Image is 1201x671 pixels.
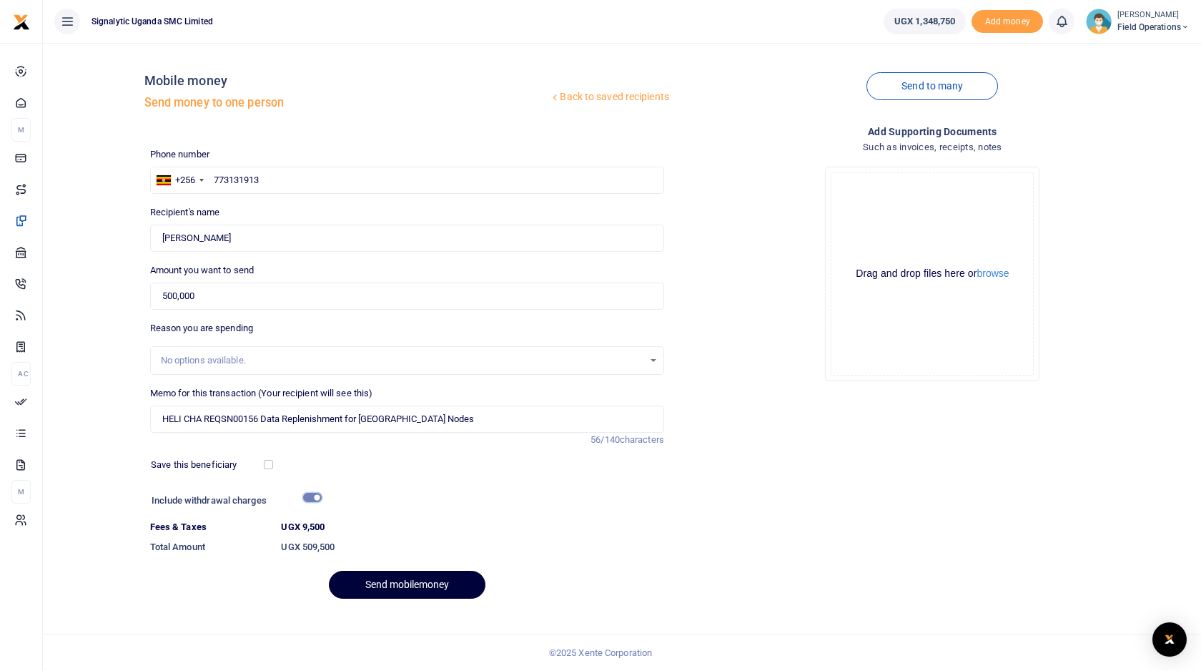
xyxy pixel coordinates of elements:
h4: Such as invoices, receipts, notes [676,139,1190,155]
input: Enter extra information [150,406,664,433]
label: Amount you want to send [150,263,254,278]
h6: UGX 509,500 [281,542,663,553]
h4: Mobile money [144,73,550,89]
a: profile-user [PERSON_NAME] Field Operations [1086,9,1190,34]
div: +256 [175,173,195,187]
label: Reason you are spending [150,321,253,335]
li: M [11,118,31,142]
li: Wallet ballance [878,9,972,34]
input: UGX [150,283,664,310]
label: Phone number [150,147,209,162]
a: Back to saved recipients [549,84,670,110]
h5: Send money to one person [144,96,550,110]
div: Drag and drop files here or [831,267,1033,280]
a: Add money [972,15,1043,26]
input: Enter phone number [150,167,664,194]
button: browse [977,268,1009,278]
span: characters [620,434,664,445]
a: logo-small logo-large logo-large [13,16,30,26]
h4: Add supporting Documents [676,124,1190,139]
li: M [11,480,31,504]
h6: Include withdrawal charges [152,495,315,506]
span: Add money [972,10,1043,34]
img: profile-user [1086,9,1112,34]
h6: Total Amount [150,542,270,553]
span: UGX 1,348,750 [894,14,955,29]
a: UGX 1,348,750 [884,9,966,34]
span: Field Operations [1117,21,1190,34]
label: Save this beneficiary [151,458,237,472]
div: File Uploader [825,167,1039,381]
span: Signalytic Uganda SMC Limited [86,15,219,28]
div: Open Intercom Messenger [1152,622,1187,657]
label: UGX 9,500 [281,520,325,534]
label: Memo for this transaction (Your recipient will see this) [150,386,373,401]
div: Uganda: +256 [151,167,208,193]
input: Loading name... [150,225,664,252]
div: No options available. [161,353,643,368]
li: Ac [11,362,31,386]
a: Send to many [866,72,998,100]
small: [PERSON_NAME] [1117,9,1190,21]
li: Toup your wallet [972,10,1043,34]
dt: Fees & Taxes [144,520,276,534]
img: logo-small [13,14,30,31]
span: 56/140 [590,434,620,445]
button: Send mobilemoney [329,571,485,599]
label: Recipient's name [150,205,220,220]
